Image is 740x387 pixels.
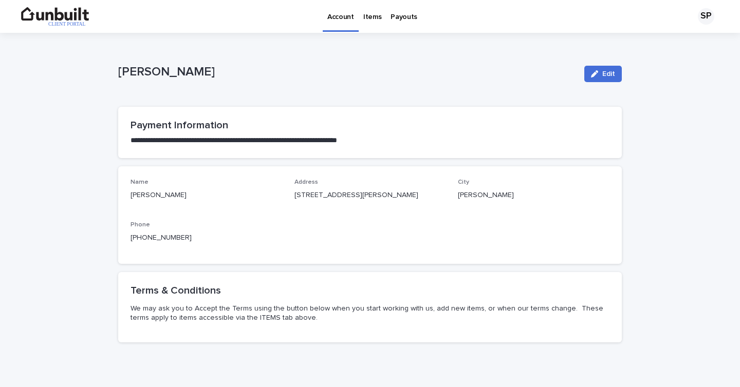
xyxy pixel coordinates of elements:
span: Edit [602,70,615,78]
span: Address [294,179,318,185]
p: We may ask you to Accept the Terms using the button below when you start working with us, add new... [131,304,609,322]
p: [PHONE_NUMBER] [131,233,282,243]
p: [STREET_ADDRESS][PERSON_NAME] [294,190,446,201]
span: Name [131,179,149,185]
h2: Payment Information [131,119,609,131]
div: SP [698,8,714,25]
p: [PERSON_NAME] [458,190,609,201]
img: 6Gg1DZ9SNfQwBNZn6pXg [21,6,90,27]
p: [PERSON_NAME] [118,65,576,80]
span: Phone [131,222,150,228]
span: City [458,179,469,185]
p: [PERSON_NAME] [131,190,282,201]
button: Edit [584,66,622,82]
h2: Terms & Conditions [131,284,609,297]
